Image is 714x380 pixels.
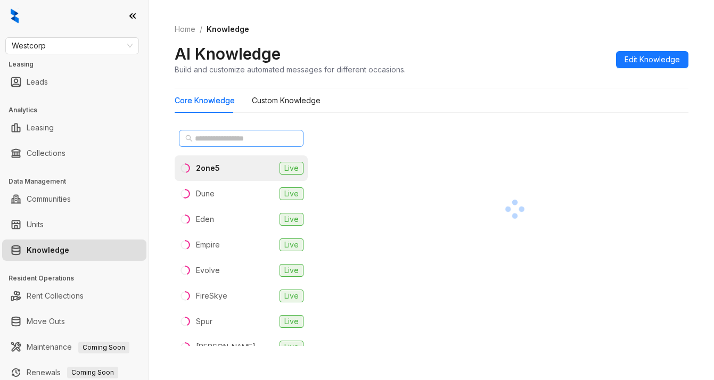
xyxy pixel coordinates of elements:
div: Build and customize automated messages for different occasions. [175,64,406,75]
span: Live [280,341,303,353]
div: Eden [196,213,214,225]
span: Westcorp [12,38,133,54]
a: Communities [27,188,71,210]
span: Live [280,162,303,175]
a: Units [27,214,44,235]
span: Live [280,213,303,226]
a: Leasing [27,117,54,138]
li: Move Outs [2,311,146,332]
div: [PERSON_NAME] [196,341,256,353]
span: Live [280,290,303,302]
a: Home [173,23,198,35]
span: Live [280,315,303,328]
h3: Data Management [9,177,149,186]
div: FireSkye [196,290,227,302]
div: Evolve [196,265,220,276]
span: Knowledge [207,24,249,34]
li: Rent Collections [2,285,146,307]
button: Edit Knowledge [616,51,688,68]
span: Live [280,264,303,277]
h3: Analytics [9,105,149,115]
img: logo [11,9,19,23]
li: Maintenance [2,336,146,358]
li: Leads [2,71,146,93]
div: 2one5 [196,162,220,174]
li: Units [2,214,146,235]
span: Coming Soon [67,367,118,378]
div: Core Knowledge [175,95,235,106]
span: search [185,135,193,142]
h2: AI Knowledge [175,44,281,64]
li: Leasing [2,117,146,138]
div: Dune [196,188,215,200]
div: Custom Knowledge [252,95,321,106]
a: Knowledge [27,239,69,261]
span: Edit Knowledge [625,54,680,65]
div: Empire [196,239,220,251]
span: Coming Soon [78,342,129,353]
li: Knowledge [2,239,146,261]
h3: Resident Operations [9,274,149,283]
a: Collections [27,143,65,164]
li: Collections [2,143,146,164]
span: Live [280,238,303,251]
h3: Leasing [9,60,149,69]
a: Rent Collections [27,285,84,307]
span: Live [280,187,303,200]
li: Communities [2,188,146,210]
a: Leads [27,71,48,93]
div: Spur [196,316,212,327]
a: Move Outs [27,311,65,332]
li: / [200,23,202,35]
